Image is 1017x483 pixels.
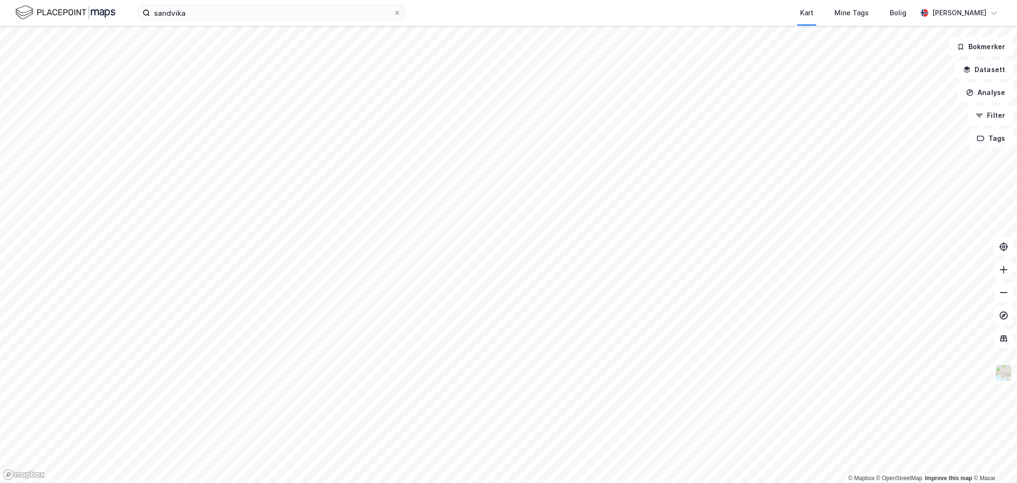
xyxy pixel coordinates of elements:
[150,6,393,20] input: Søk på adresse, matrikkel, gårdeiere, leietakere eller personer
[955,60,1013,79] button: Datasett
[834,7,869,19] div: Mine Tags
[3,469,45,480] a: Mapbox homepage
[15,4,115,21] img: logo.f888ab2527a4732fd821a326f86c7f29.svg
[958,83,1013,102] button: Analyse
[969,129,1013,148] button: Tags
[932,7,986,19] div: [PERSON_NAME]
[890,7,906,19] div: Bolig
[800,7,813,19] div: Kart
[925,475,972,482] a: Improve this map
[949,37,1013,56] button: Bokmerker
[848,475,874,482] a: Mapbox
[995,364,1013,382] img: Z
[876,475,923,482] a: OpenStreetMap
[967,106,1013,125] button: Filter
[969,437,1017,483] div: Kontrollprogram for chat
[969,437,1017,483] iframe: Chat Widget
